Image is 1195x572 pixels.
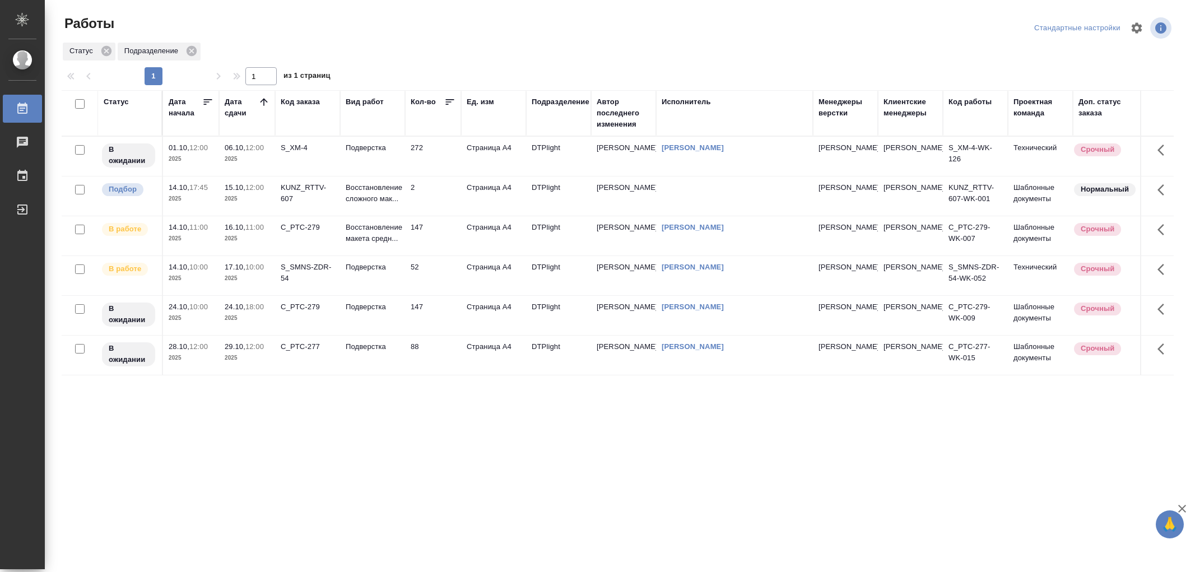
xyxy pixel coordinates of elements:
td: [PERSON_NAME] [591,137,656,176]
div: Менеджеры верстки [819,96,872,119]
button: Здесь прячутся важные кнопки [1151,296,1178,323]
td: S_SMNS-ZDR-54-WK-052 [943,256,1008,295]
td: Страница А4 [461,296,526,335]
p: 2025 [225,193,269,204]
p: Подверстка [346,262,399,273]
p: В ожидании [109,343,148,365]
p: 2025 [225,273,269,284]
td: Шаблонные документы [1008,216,1073,255]
p: 28.10, [169,342,189,351]
td: DTPlight [526,176,591,216]
div: C_PTC-277 [281,341,334,352]
div: S_SMNS-ZDR-54 [281,262,334,284]
p: 2025 [169,273,213,284]
p: Восстановление сложного мак... [346,182,399,204]
button: Здесь прячутся важные кнопки [1151,256,1178,283]
div: Доп. статус заказа [1078,96,1137,119]
p: В ожидании [109,144,148,166]
td: [PERSON_NAME] [591,176,656,216]
td: KUNZ_RTTV-607-WK-001 [943,176,1008,216]
td: [PERSON_NAME] [878,296,943,335]
div: C_PTC-279 [281,222,334,233]
p: 2025 [169,154,213,165]
p: Срочный [1081,303,1114,314]
span: Работы [62,15,114,32]
div: Исполнитель выполняет работу [101,222,156,237]
p: Подверстка [346,341,399,352]
p: 11:00 [245,223,264,231]
p: В работе [109,263,141,275]
td: Технический [1008,256,1073,295]
p: 12:00 [245,183,264,192]
p: 2025 [169,352,213,364]
p: 10:00 [189,263,208,271]
div: Код заказа [281,96,320,108]
p: [PERSON_NAME] [819,182,872,193]
td: [PERSON_NAME] [591,256,656,295]
p: 24.10, [225,303,245,311]
p: 14.10, [169,183,189,192]
div: Автор последнего изменения [597,96,650,130]
td: DTPlight [526,336,591,375]
td: DTPlight [526,137,591,176]
td: 52 [405,256,461,295]
td: [PERSON_NAME] [878,176,943,216]
td: 88 [405,336,461,375]
div: Код работы [948,96,992,108]
td: Шаблонные документы [1008,176,1073,216]
p: 12:00 [245,143,264,152]
p: 10:00 [189,303,208,311]
td: Страница А4 [461,336,526,375]
a: [PERSON_NAME] [662,303,724,311]
div: Дата сдачи [225,96,258,119]
div: split button [1031,20,1123,37]
p: 2025 [169,313,213,324]
td: [PERSON_NAME] [878,216,943,255]
span: Настроить таблицу [1123,15,1150,41]
p: Срочный [1081,343,1114,354]
p: 17.10, [225,263,245,271]
p: 14.10, [169,263,189,271]
td: Страница А4 [461,176,526,216]
div: Подразделение [118,43,201,61]
p: Подразделение [124,45,182,57]
button: Здесь прячутся важные кнопки [1151,137,1178,164]
td: [PERSON_NAME] [878,137,943,176]
div: Исполнитель выполняет работу [101,262,156,277]
p: 10:00 [245,263,264,271]
div: Исполнитель назначен, приступать к работе пока рано [101,301,156,328]
td: Технический [1008,137,1073,176]
td: [PERSON_NAME] [591,296,656,335]
span: Посмотреть информацию [1150,17,1174,39]
p: 29.10, [225,342,245,351]
a: [PERSON_NAME] [662,223,724,231]
div: Кол-во [411,96,436,108]
p: Статус [69,45,97,57]
p: 2025 [225,352,269,364]
button: 🙏 [1156,510,1184,538]
p: 16.10, [225,223,245,231]
div: KUNZ_RTTV-607 [281,182,334,204]
td: Шаблонные документы [1008,336,1073,375]
td: 2 [405,176,461,216]
a: [PERSON_NAME] [662,342,724,351]
p: 01.10, [169,143,189,152]
p: [PERSON_NAME] [819,341,872,352]
td: C_PTC-279-WK-007 [943,216,1008,255]
div: Клиентские менеджеры [884,96,937,119]
td: S_XM-4-WK-126 [943,137,1008,176]
p: 2025 [225,313,269,324]
p: 12:00 [189,342,208,351]
td: Страница А4 [461,256,526,295]
p: 14.10, [169,223,189,231]
p: 2025 [225,233,269,244]
div: Исполнитель назначен, приступать к работе пока рано [101,142,156,169]
td: 147 [405,216,461,255]
p: 12:00 [245,342,264,351]
p: Срочный [1081,224,1114,235]
div: S_XM-4 [281,142,334,154]
p: Подверстка [346,142,399,154]
td: C_PTC-277-WK-015 [943,336,1008,375]
div: Ед. изм [467,96,494,108]
div: Статус [104,96,129,108]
